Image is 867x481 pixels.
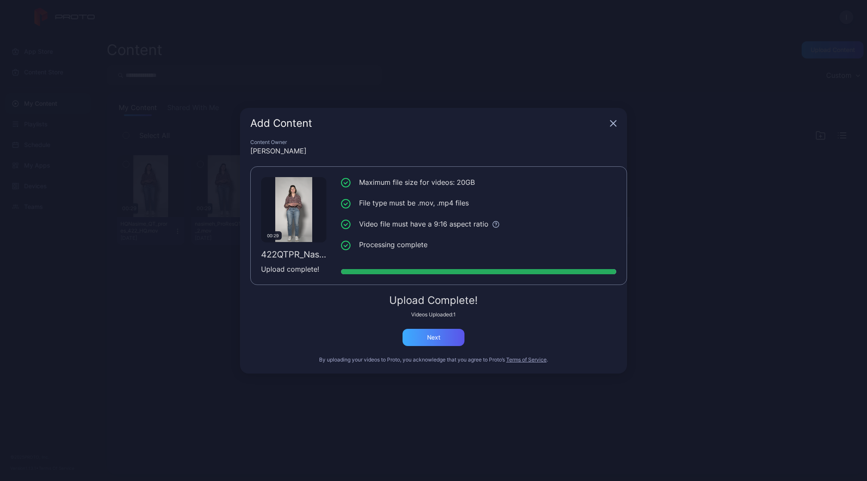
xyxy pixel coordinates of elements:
[341,198,616,208] li: File type must be .mov, .mp4 files
[427,334,440,341] div: Next
[250,146,617,156] div: [PERSON_NAME]
[506,356,547,363] button: Terms of Service
[341,177,616,188] li: Maximum file size for videos: 20GB
[250,356,617,363] div: By uploading your videos to Proto, you acknowledge that you agree to Proto’s .
[264,231,282,240] div: 00:29
[250,311,617,318] div: Videos Uploaded: 1
[403,329,464,346] button: Next
[261,264,326,274] div: Upload complete!
[250,139,617,146] div: Content Owner
[341,219,616,230] li: Video file must have a 9:16 aspect ratio
[250,295,617,306] div: Upload Complete!
[261,249,326,260] div: 422QTPR_Nasimeh_TK3.mov
[250,118,606,129] div: Add Content
[341,239,616,250] li: Processing complete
